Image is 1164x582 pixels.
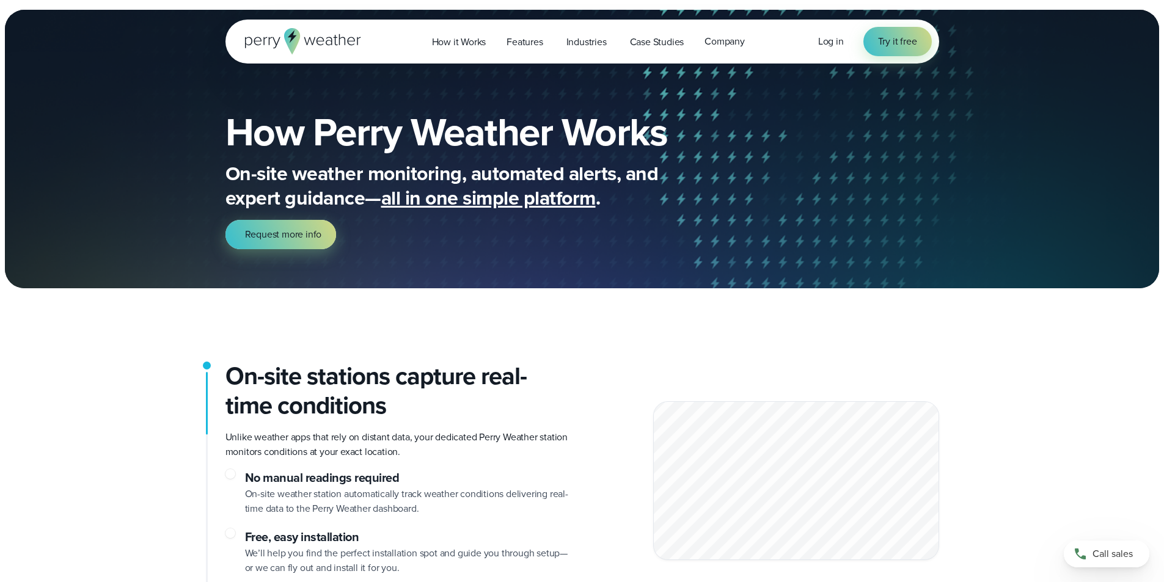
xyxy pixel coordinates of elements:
span: Call sales [1093,547,1133,561]
h3: No manual readings required [245,469,573,487]
h3: Free, easy installation [245,528,573,546]
a: Try it free [863,27,932,56]
span: How it Works [432,35,486,49]
span: Industries [566,35,607,49]
p: On-site weather station automatically track weather conditions delivering real-time data to the P... [245,487,573,516]
a: Log in [818,34,844,49]
span: Try it free [878,34,917,49]
a: Case Studies [620,29,695,54]
span: Company [705,34,745,49]
h2: On-site stations capture real-time conditions [225,362,573,420]
span: Log in [818,34,844,48]
span: all in one simple platform [381,183,596,213]
a: How it Works [422,29,497,54]
a: Request more info [225,220,337,249]
p: On-site weather monitoring, automated alerts, and expert guidance— . [225,161,714,210]
span: Case Studies [630,35,684,49]
p: Unlike weather apps that rely on distant data, your dedicated Perry Weather station monitors cond... [225,430,573,459]
span: Request more info [245,227,322,242]
h1: How Perry Weather Works [225,112,756,151]
p: We’ll help you find the perfect installation spot and guide you through setup—or we can fly out a... [245,546,573,575]
a: Call sales [1064,540,1149,567]
span: Features [507,35,543,49]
